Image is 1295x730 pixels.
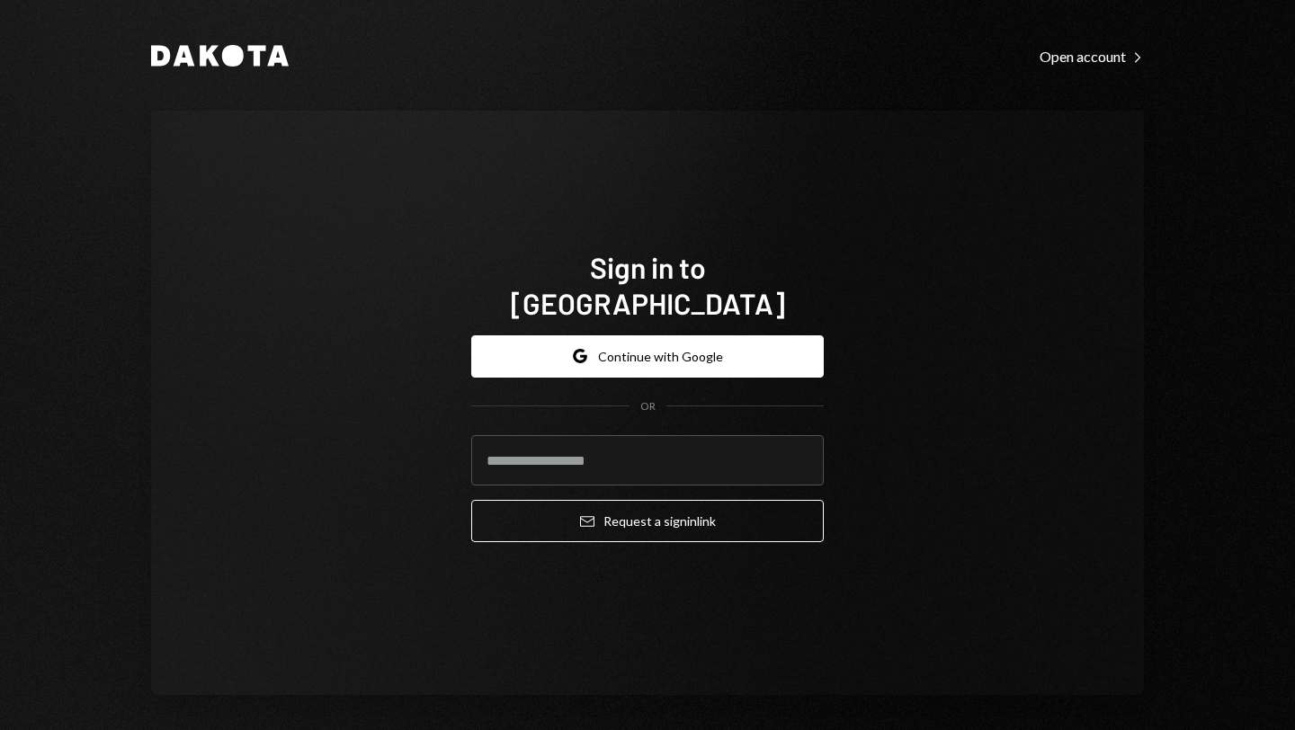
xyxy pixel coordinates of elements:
[471,500,824,542] button: Request a signinlink
[640,399,656,414] div: OR
[471,335,824,378] button: Continue with Google
[1040,46,1144,66] a: Open account
[1040,48,1144,66] div: Open account
[471,249,824,321] h1: Sign in to [GEOGRAPHIC_DATA]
